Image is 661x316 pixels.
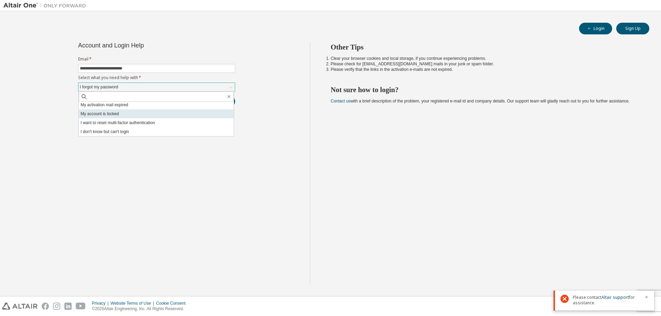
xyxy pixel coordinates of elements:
[331,56,637,61] li: Clear your browser cookies and local storage, if you continue experiencing problems.
[331,99,630,103] span: with a brief description of the problem, your registered e-mail id and company details. Our suppo...
[53,303,60,310] img: instagram.svg
[331,43,637,52] h2: Other Tips
[331,85,637,94] h2: Not sure how to login?
[331,99,350,103] a: Contact us
[92,301,111,306] div: Privacy
[573,295,640,306] span: Please contact for assistance.
[78,83,235,91] div: I forgot my password
[79,83,119,91] div: I forgot my password
[92,306,190,312] p: © 2025 Altair Engineering, Inc. All Rights Reserved.
[111,301,156,306] div: Website Terms of Use
[79,100,234,109] li: My activation mail expired
[156,301,189,306] div: Cookie Consent
[78,75,235,80] label: Select what you need help with
[42,303,49,310] img: facebook.svg
[579,23,612,34] button: Login
[616,23,649,34] button: Sign Up
[78,43,204,48] div: Account and Login Help
[601,294,629,300] a: Altair support
[2,303,38,310] img: altair_logo.svg
[3,2,90,9] img: Altair One
[331,61,637,67] li: Please check for [EMAIL_ADDRESS][DOMAIN_NAME] mails in your junk or spam folder.
[331,67,637,72] li: Please verify that the links in the activation e-mails are not expired.
[64,303,72,310] img: linkedin.svg
[78,56,235,62] label: Email
[76,303,86,310] img: youtube.svg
